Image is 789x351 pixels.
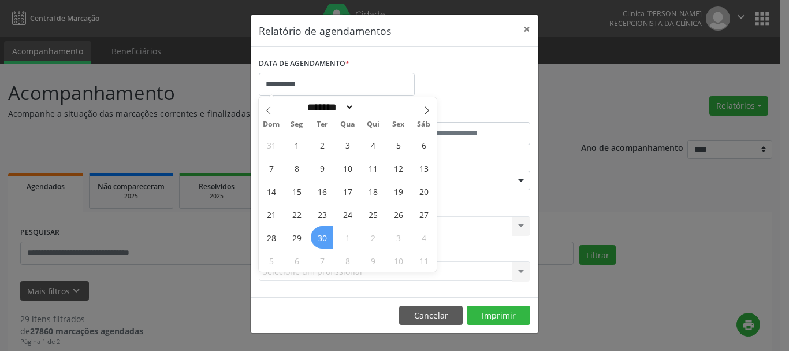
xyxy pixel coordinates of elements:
[387,180,410,202] span: Setembro 19, 2025
[285,226,308,249] span: Setembro 29, 2025
[285,203,308,226] span: Setembro 22, 2025
[310,121,335,128] span: Ter
[311,134,333,156] span: Setembro 2, 2025
[336,157,359,179] span: Setembro 10, 2025
[362,226,384,249] span: Outubro 2, 2025
[260,134,282,156] span: Agosto 31, 2025
[336,203,359,226] span: Setembro 24, 2025
[399,306,463,326] button: Cancelar
[362,157,384,179] span: Setembro 11, 2025
[354,101,392,113] input: Year
[412,180,435,202] span: Setembro 20, 2025
[260,203,282,226] span: Setembro 21, 2025
[311,226,333,249] span: Setembro 30, 2025
[285,157,308,179] span: Setembro 8, 2025
[387,226,410,249] span: Outubro 3, 2025
[260,226,282,249] span: Setembro 28, 2025
[311,249,333,272] span: Outubro 7, 2025
[311,180,333,202] span: Setembro 16, 2025
[260,157,282,179] span: Setembro 7, 2025
[412,157,435,179] span: Setembro 13, 2025
[362,203,384,226] span: Setembro 25, 2025
[259,121,284,128] span: Dom
[285,180,308,202] span: Setembro 15, 2025
[387,157,410,179] span: Setembro 12, 2025
[260,180,282,202] span: Setembro 14, 2025
[362,134,384,156] span: Setembro 4, 2025
[412,249,435,272] span: Outubro 11, 2025
[387,249,410,272] span: Outubro 10, 2025
[386,121,411,128] span: Sex
[285,134,308,156] span: Setembro 1, 2025
[259,23,391,38] h5: Relatório de agendamentos
[303,101,354,113] select: Month
[412,134,435,156] span: Setembro 6, 2025
[467,306,530,326] button: Imprimir
[412,203,435,226] span: Setembro 27, 2025
[336,226,359,249] span: Outubro 1, 2025
[284,121,310,128] span: Seg
[311,203,333,226] span: Setembro 23, 2025
[387,203,410,226] span: Setembro 26, 2025
[336,134,359,156] span: Setembro 3, 2025
[336,249,359,272] span: Outubro 8, 2025
[260,249,282,272] span: Outubro 5, 2025
[387,134,410,156] span: Setembro 5, 2025
[336,180,359,202] span: Setembro 17, 2025
[362,180,384,202] span: Setembro 18, 2025
[412,226,435,249] span: Outubro 4, 2025
[335,121,360,128] span: Qua
[360,121,386,128] span: Qui
[311,157,333,179] span: Setembro 9, 2025
[397,104,530,122] label: ATÉ
[515,15,538,43] button: Close
[259,55,349,73] label: DATA DE AGENDAMENTO
[362,249,384,272] span: Outubro 9, 2025
[411,121,437,128] span: Sáb
[285,249,308,272] span: Outubro 6, 2025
